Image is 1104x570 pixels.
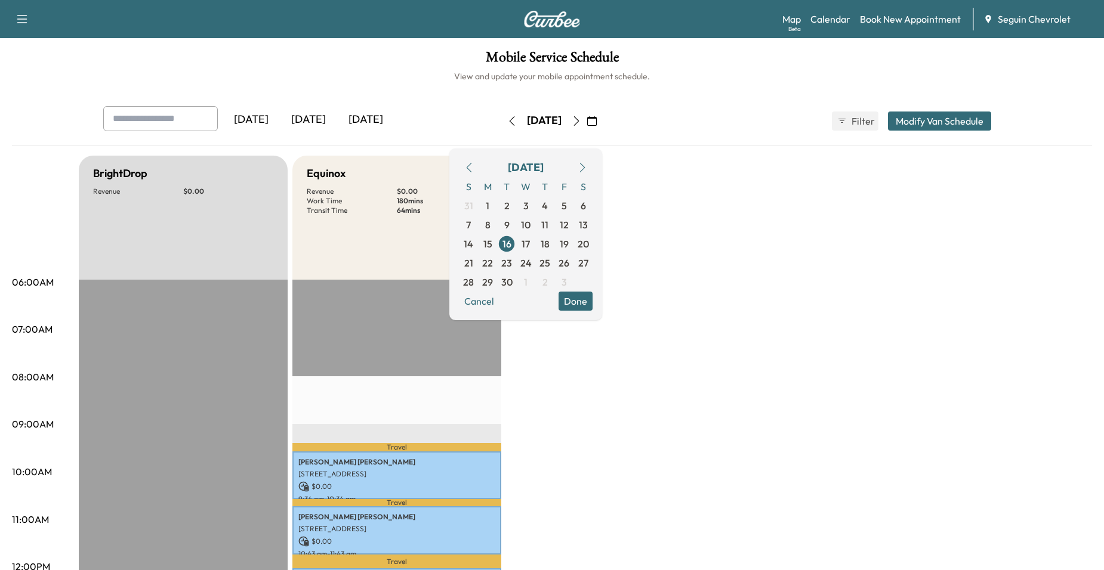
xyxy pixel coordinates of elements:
span: 25 [539,256,550,270]
div: Beta [788,24,801,33]
span: S [573,177,593,196]
span: 13 [579,218,588,232]
button: Cancel [459,292,499,311]
span: 9 [504,218,510,232]
a: Book New Appointment [860,12,961,26]
span: 12 [560,218,569,232]
span: 18 [541,237,550,251]
span: S [459,177,478,196]
p: Travel [292,443,501,451]
span: 5 [562,199,567,213]
span: 14 [464,237,473,251]
img: Curbee Logo [523,11,581,27]
span: T [535,177,554,196]
p: 10:00AM [12,464,52,479]
span: 1 [524,275,528,289]
span: 15 [483,237,492,251]
span: 17 [522,237,530,251]
span: 4 [542,199,548,213]
p: 64 mins [397,206,487,215]
span: T [497,177,516,196]
span: 3 [523,199,529,213]
span: 24 [520,256,532,270]
div: [DATE] [223,106,280,134]
p: $ 0.00 [183,187,273,196]
p: 10:43 am - 11:43 am [298,549,495,559]
span: 26 [559,256,569,270]
span: 2 [504,199,510,213]
span: Seguin Chevrolet [998,12,1071,26]
p: Work Time [307,196,397,206]
span: M [478,177,497,196]
p: $ 0.00 [298,536,495,547]
span: 28 [463,275,474,289]
span: F [554,177,573,196]
span: W [516,177,535,196]
span: 31 [464,199,473,213]
h1: Mobile Service Schedule [12,50,1092,70]
span: 27 [578,256,588,270]
h5: BrightDrop [93,165,147,182]
span: 21 [464,256,473,270]
div: [DATE] [508,159,544,176]
span: 11 [541,218,548,232]
p: Travel [292,499,501,506]
span: 8 [485,218,491,232]
span: 3 [562,275,567,289]
p: 06:00AM [12,275,54,289]
p: 07:00AM [12,322,53,336]
span: 29 [482,275,493,289]
h5: Equinox [307,165,346,182]
span: 1 [486,199,489,213]
div: [DATE] [280,106,337,134]
p: Travel [292,554,501,568]
p: 08:00AM [12,370,54,384]
div: [DATE] [337,106,394,134]
p: [PERSON_NAME] [PERSON_NAME] [298,512,495,522]
a: MapBeta [782,12,801,26]
h6: View and update your mobile appointment schedule. [12,70,1092,82]
p: 09:00AM [12,417,54,431]
span: 2 [542,275,548,289]
span: 22 [482,256,493,270]
span: 10 [521,218,531,232]
p: [PERSON_NAME] [PERSON_NAME] [298,457,495,467]
span: 16 [502,237,511,251]
p: Transit Time [307,206,397,215]
span: 23 [501,256,512,270]
a: Calendar [810,12,850,26]
span: 19 [560,237,569,251]
span: 6 [581,199,586,213]
span: 20 [578,237,589,251]
p: 180 mins [397,196,487,206]
p: Revenue [307,187,397,196]
p: $ 0.00 [397,187,487,196]
p: $ 0.00 [298,481,495,492]
p: 11:00AM [12,512,49,526]
button: Done [559,292,593,311]
span: Filter [852,114,873,128]
button: Modify Van Schedule [888,111,991,131]
div: [DATE] [527,113,562,128]
p: [STREET_ADDRESS] [298,469,495,479]
button: Filter [832,111,878,131]
span: 7 [466,218,471,232]
span: 30 [501,275,513,289]
p: [STREET_ADDRESS] [298,524,495,534]
p: Revenue [93,187,183,196]
p: 9:34 am - 10:34 am [298,494,495,504]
